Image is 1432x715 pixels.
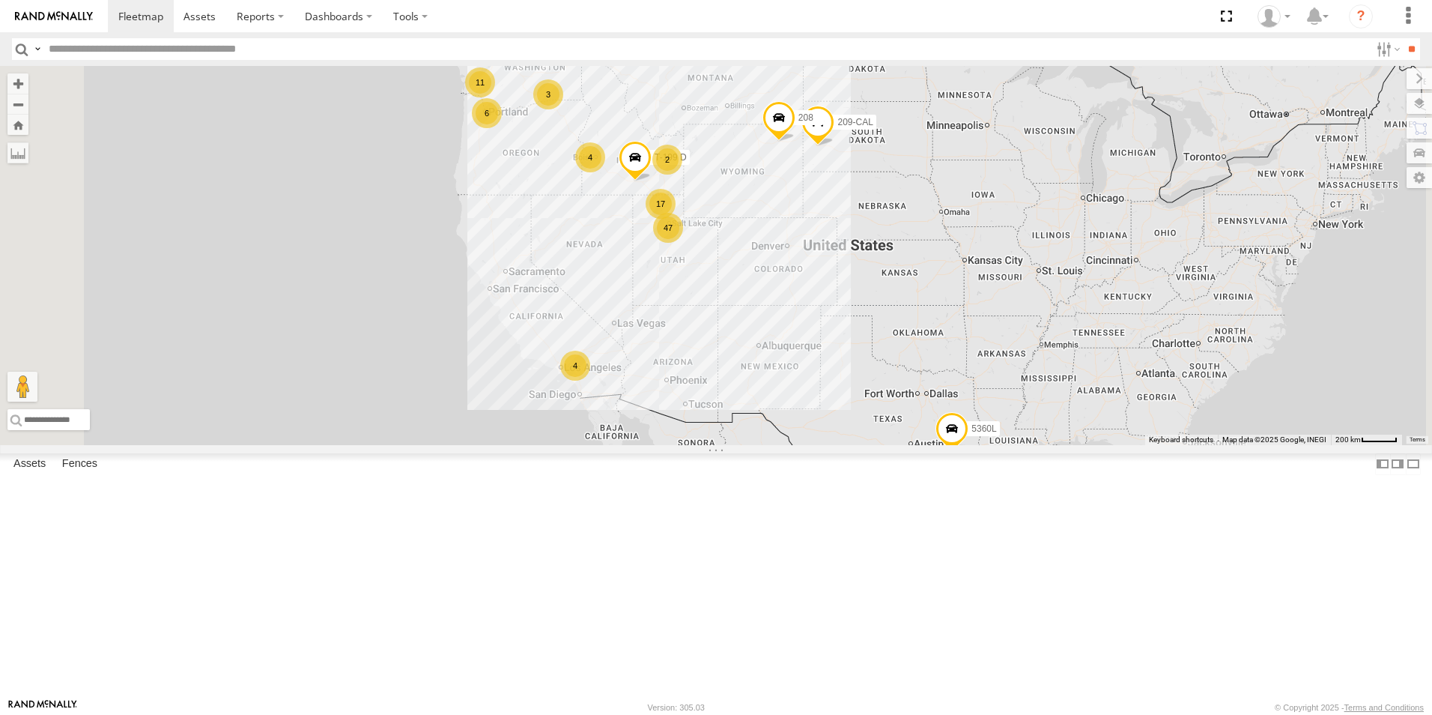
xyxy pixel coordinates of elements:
div: 4 [575,142,605,172]
label: Map Settings [1407,167,1432,188]
label: Fences [55,453,105,474]
div: 3 [533,79,563,109]
button: Zoom in [7,73,28,94]
div: Version: 305.03 [648,703,705,712]
div: 47 [653,213,683,243]
div: Keith Washburn [1252,5,1296,28]
span: T-199 D [655,153,687,163]
div: 11 [465,67,495,97]
span: 209-CAL [837,117,873,127]
button: Zoom Home [7,115,28,135]
img: rand-logo.svg [15,11,93,22]
span: 200 km [1335,435,1361,444]
span: Map data ©2025 Google, INEGI [1222,435,1326,444]
div: 17 [646,189,676,219]
button: Map Scale: 200 km per 45 pixels [1331,435,1402,445]
label: Assets [6,453,53,474]
label: Dock Summary Table to the Left [1375,453,1390,475]
span: 208 [798,112,813,123]
label: Dock Summary Table to the Right [1390,453,1405,475]
span: 5360L [971,424,996,435]
a: Visit our Website [8,700,77,715]
div: © Copyright 2025 - [1275,703,1424,712]
i: ? [1349,4,1373,28]
div: 2 [652,145,682,175]
button: Drag Pegman onto the map to open Street View [7,372,37,402]
label: Search Filter Options [1371,38,1403,60]
label: Search Query [31,38,43,60]
label: Hide Summary Table [1406,453,1421,475]
button: Keyboard shortcuts [1149,435,1213,445]
button: Zoom out [7,94,28,115]
a: Terms [1410,437,1425,443]
div: 6 [472,98,502,128]
a: Terms and Conditions [1344,703,1424,712]
label: Measure [7,142,28,163]
div: 4 [560,351,590,381]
